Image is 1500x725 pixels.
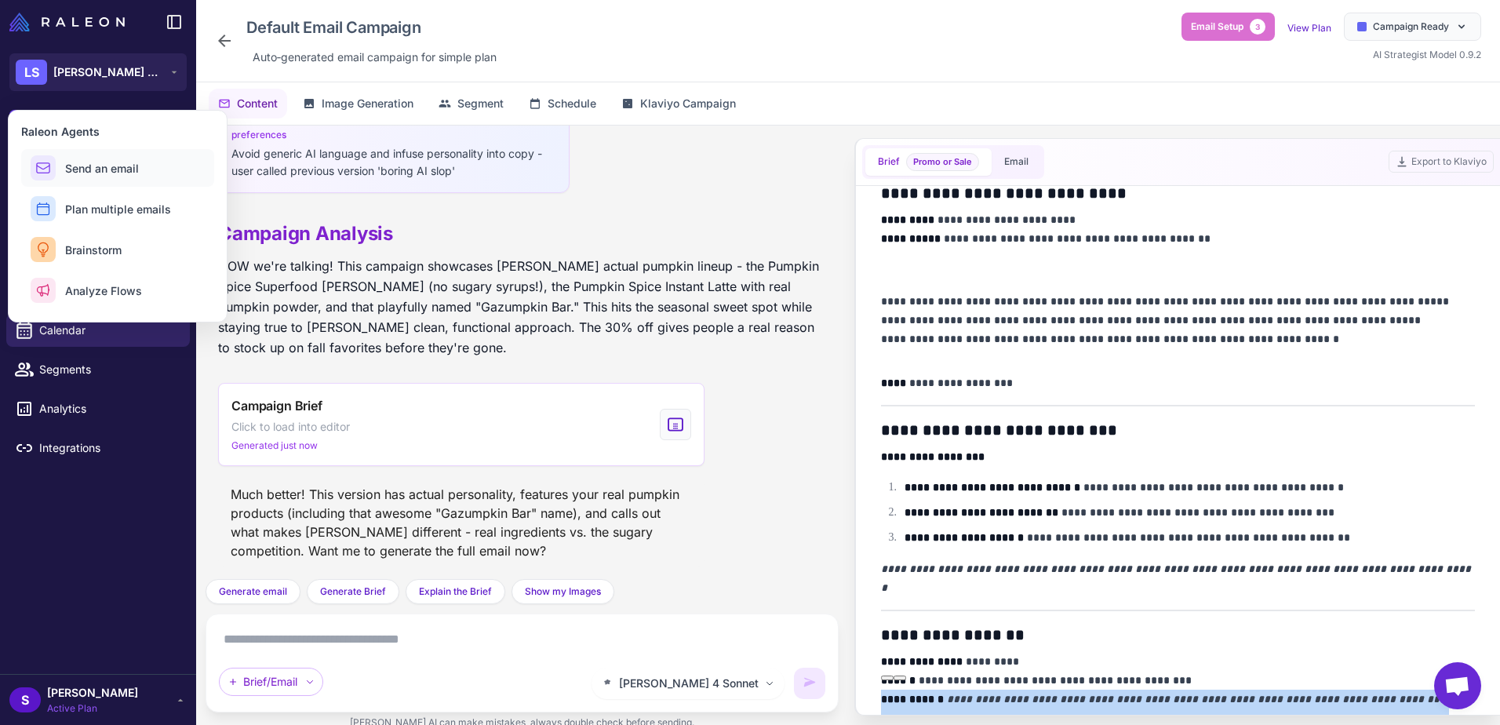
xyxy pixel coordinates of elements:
[218,221,826,246] h2: Campaign Analysis
[612,89,745,118] button: Klaviyo Campaign
[419,585,492,599] span: Explain the Brief
[65,201,171,217] span: Plan multiple emails
[865,148,992,176] button: BriefPromo or Sale
[53,64,163,81] span: [PERSON_NAME] Superfood
[6,392,190,425] a: Analytics
[21,271,214,309] button: Analyze Flows
[6,157,190,190] a: Chats
[457,95,504,112] span: Segment
[206,579,300,604] button: Generate email
[21,149,214,187] button: Send an email
[1250,19,1265,35] span: 3
[231,128,556,142] div: preferences
[307,579,399,604] button: Generate Brief
[9,13,125,31] img: Raleon Logo
[906,153,979,171] span: Brief template
[21,190,214,228] button: Plan multiple emails
[6,314,190,347] a: Calendar
[640,95,736,112] span: Klaviyo Campaign
[39,322,177,339] span: Calendar
[218,256,826,358] p: NOW we're talking! This campaign showcases [PERSON_NAME] actual pumpkin lineup - the Pumpkin Spic...
[237,95,278,112] span: Content
[9,687,41,712] div: S
[1434,662,1481,709] div: Open chat
[231,418,350,435] span: Click to load into editor
[65,160,139,177] span: Send an email
[253,49,497,66] span: Auto‑generated email campaign for simple plan
[240,13,503,42] div: Click to edit campaign name
[1181,13,1275,41] button: Email Setup3
[209,89,287,118] button: Content
[512,579,614,604] button: Show my Images
[246,46,503,69] div: Click to edit description
[619,675,759,692] span: [PERSON_NAME] 4 Sonnet
[39,361,177,378] span: Segments
[231,396,322,415] span: Campaign Brief
[9,13,131,31] a: Raleon Logo
[231,439,318,453] span: Generated just now
[293,89,423,118] button: Image Generation
[6,432,190,465] a: Integrations
[231,145,556,180] div: Avoid generic AI language and infuse personality into copy - user called previous version 'boring...
[1287,22,1331,34] a: View Plan
[525,585,601,599] span: Show my Images
[219,585,287,599] span: Generate email
[592,668,785,699] button: [PERSON_NAME] 4 Sonnet
[429,89,513,118] button: Segment
[6,235,190,268] a: Email Design
[406,579,505,604] button: Explain the Brief
[322,95,413,112] span: Image Generation
[519,89,606,118] button: Schedule
[39,400,177,417] span: Analytics
[9,53,187,91] button: LS[PERSON_NAME] Superfood
[6,353,190,386] a: Segments
[992,148,1041,176] button: Email
[1389,151,1494,173] button: Export to Klaviyo
[548,95,596,112] span: Schedule
[65,282,142,299] span: Analyze Flows
[47,684,138,701] span: [PERSON_NAME]
[65,242,122,258] span: Brainstorm
[39,439,177,457] span: Integrations
[218,479,704,567] div: Much better! This version has actual personality, features your real pumpkin products (including ...
[21,231,214,268] button: Brainstorm
[16,60,47,85] div: LS
[878,155,900,169] span: Brief
[1191,20,1243,34] span: Email Setup
[320,585,386,599] span: Generate Brief
[1373,49,1481,60] span: AI Strategist Model 0.9.2
[219,668,323,696] div: Brief/Email
[6,196,190,229] a: Knowledge
[47,701,138,716] span: Active Plan
[21,123,214,140] h3: Raleon Agents
[1373,20,1449,34] span: Campaign Ready
[6,275,190,308] a: Campaigns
